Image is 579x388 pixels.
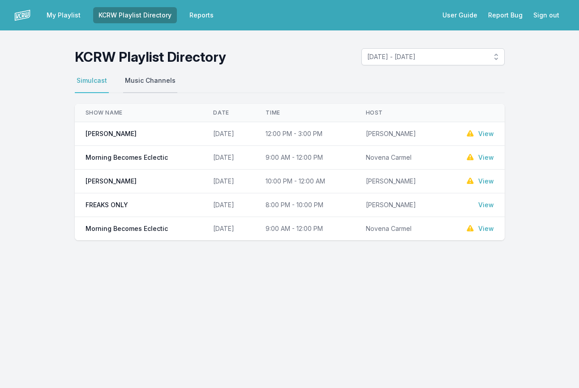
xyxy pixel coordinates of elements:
a: Reports [184,7,219,23]
a: View [478,153,494,162]
td: [PERSON_NAME] [355,193,443,217]
a: View [478,129,494,138]
span: Morning Becomes Eclectic [86,224,168,233]
a: Report Bug [483,7,528,23]
td: [DATE] [202,146,255,170]
img: logo-white-87cec1fa9cbef997252546196dc51331.png [14,7,30,23]
button: Simulcast [75,76,109,93]
td: Novena Carmel [355,217,443,241]
td: 12:00 PM - 3:00 PM [255,122,355,146]
span: [DATE] - [DATE] [367,52,486,61]
a: View [478,224,494,233]
button: Music Channels [123,76,177,93]
td: 10:00 PM - 12:00 AM [255,170,355,193]
td: [DATE] [202,193,255,217]
span: [PERSON_NAME] [86,177,137,186]
span: FREAKS ONLY [86,200,128,209]
td: Novena Carmel [355,146,443,170]
button: Sign out [528,7,565,23]
th: Show Name [75,104,203,122]
a: KCRW Playlist Directory [93,7,177,23]
a: User Guide [437,7,483,23]
td: [DATE] [202,122,255,146]
span: Morning Becomes Eclectic [86,153,168,162]
a: View [478,177,494,186]
th: Date [202,104,255,122]
td: [DATE] [202,170,255,193]
h1: KCRW Playlist Directory [75,49,226,65]
th: Time [255,104,355,122]
td: [PERSON_NAME] [355,170,443,193]
a: View [478,200,494,209]
td: [DATE] [202,217,255,241]
th: Host [355,104,443,122]
a: My Playlist [41,7,86,23]
span: [PERSON_NAME] [86,129,137,138]
td: 9:00 AM - 12:00 PM [255,146,355,170]
td: 8:00 PM - 10:00 PM [255,193,355,217]
button: [DATE] - [DATE] [361,48,505,65]
td: [PERSON_NAME] [355,122,443,146]
td: 9:00 AM - 12:00 PM [255,217,355,241]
